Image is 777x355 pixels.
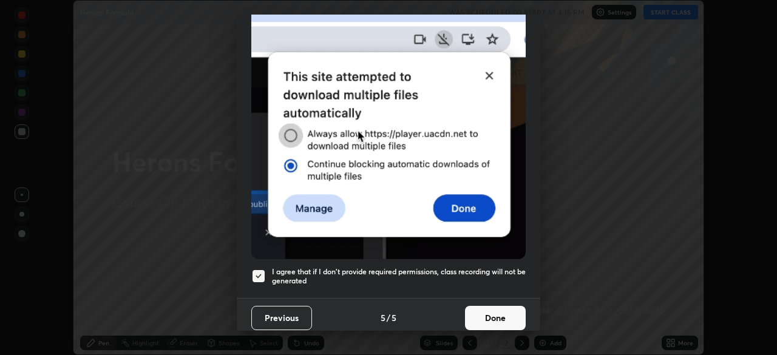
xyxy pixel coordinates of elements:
h4: / [387,311,390,324]
h5: I agree that if I don't provide required permissions, class recording will not be generated [272,267,526,286]
button: Previous [251,306,312,330]
h4: 5 [392,311,396,324]
h4: 5 [381,311,385,324]
button: Done [465,306,526,330]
